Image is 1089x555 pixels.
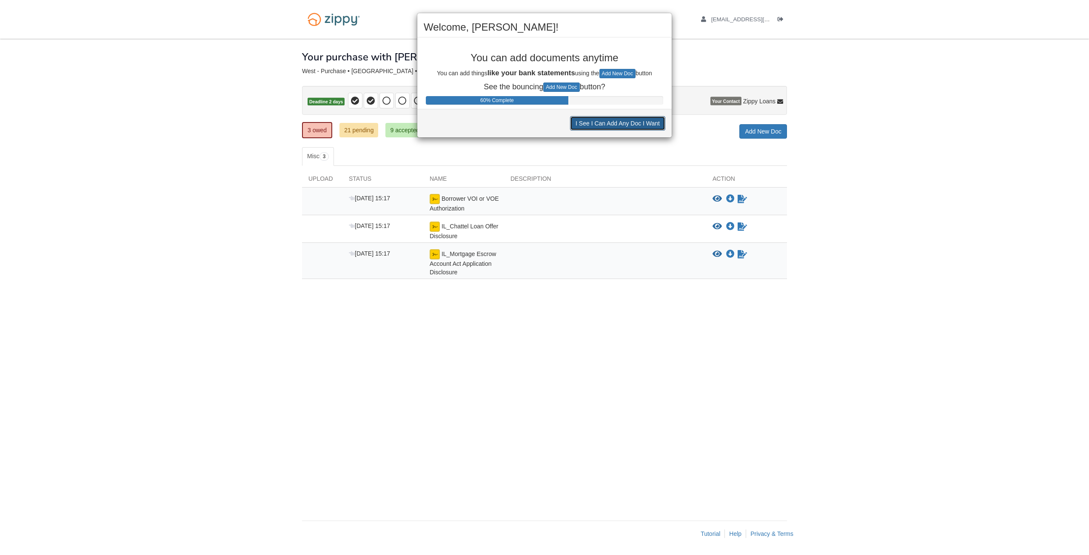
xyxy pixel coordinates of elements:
[424,22,665,33] h2: Welcome, [PERSON_NAME]!
[543,83,579,92] button: Add New Doc
[424,52,665,63] p: You can add documents anytime
[424,68,665,78] p: You can add things using the button
[487,69,575,77] b: like your bank statements
[570,116,665,131] button: I See I Can Add Any Doc I Want
[426,96,568,105] div: Progress Bar
[424,83,665,92] p: See the bouncing button?
[599,69,636,78] button: Add New Doc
